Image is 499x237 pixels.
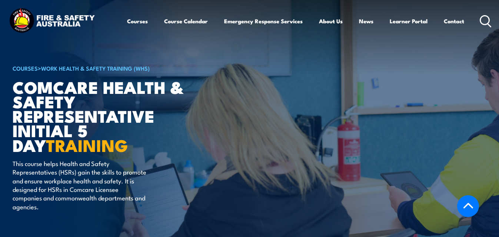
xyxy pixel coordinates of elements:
a: About Us [319,12,343,30]
a: Courses [127,12,148,30]
a: News [359,12,373,30]
a: COURSES [13,64,38,72]
h1: Comcare Health & Safety Representative Initial 5 Day [13,79,196,152]
a: Course Calendar [164,12,208,30]
p: This course helps Health and Safety Representatives (HSRs) gain the skills to promote and ensure ... [13,159,148,211]
a: Emergency Response Services [224,12,303,30]
a: Contact [444,12,464,30]
a: Learner Portal [390,12,428,30]
strong: TRAINING [46,132,128,158]
h6: > [13,64,196,72]
a: Work Health & Safety Training (WHS) [41,64,150,72]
